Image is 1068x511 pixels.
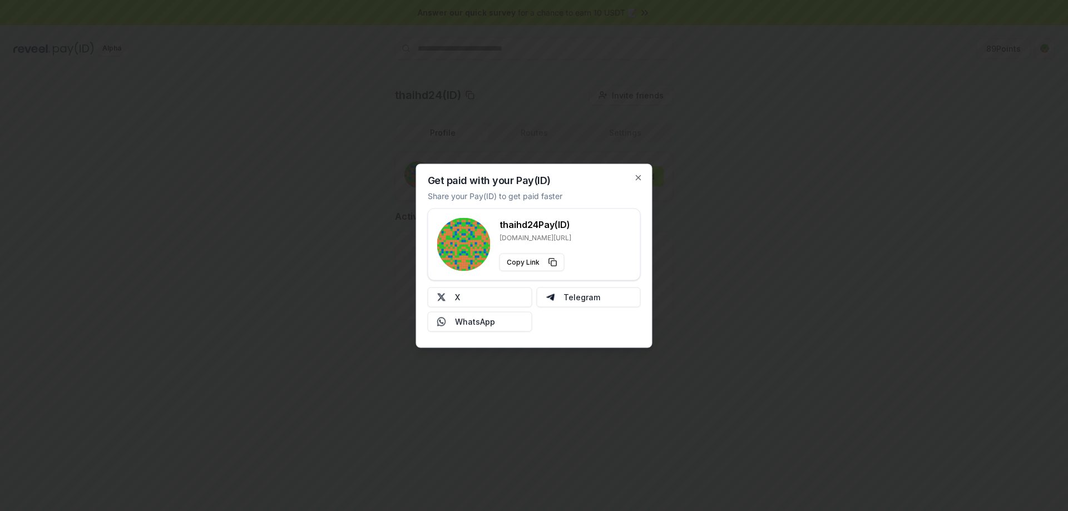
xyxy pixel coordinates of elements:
[437,317,446,326] img: Whatsapp
[546,292,555,301] img: Telegram
[500,217,571,231] h3: thaihd24 Pay(ID)
[437,292,446,301] img: X
[500,253,565,271] button: Copy Link
[536,287,641,307] button: Telegram
[500,233,571,242] p: [DOMAIN_NAME][URL]
[428,175,551,185] h2: Get paid with your Pay(ID)
[428,311,532,331] button: WhatsApp
[428,287,532,307] button: X
[428,190,562,201] p: Share your Pay(ID) to get paid faster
